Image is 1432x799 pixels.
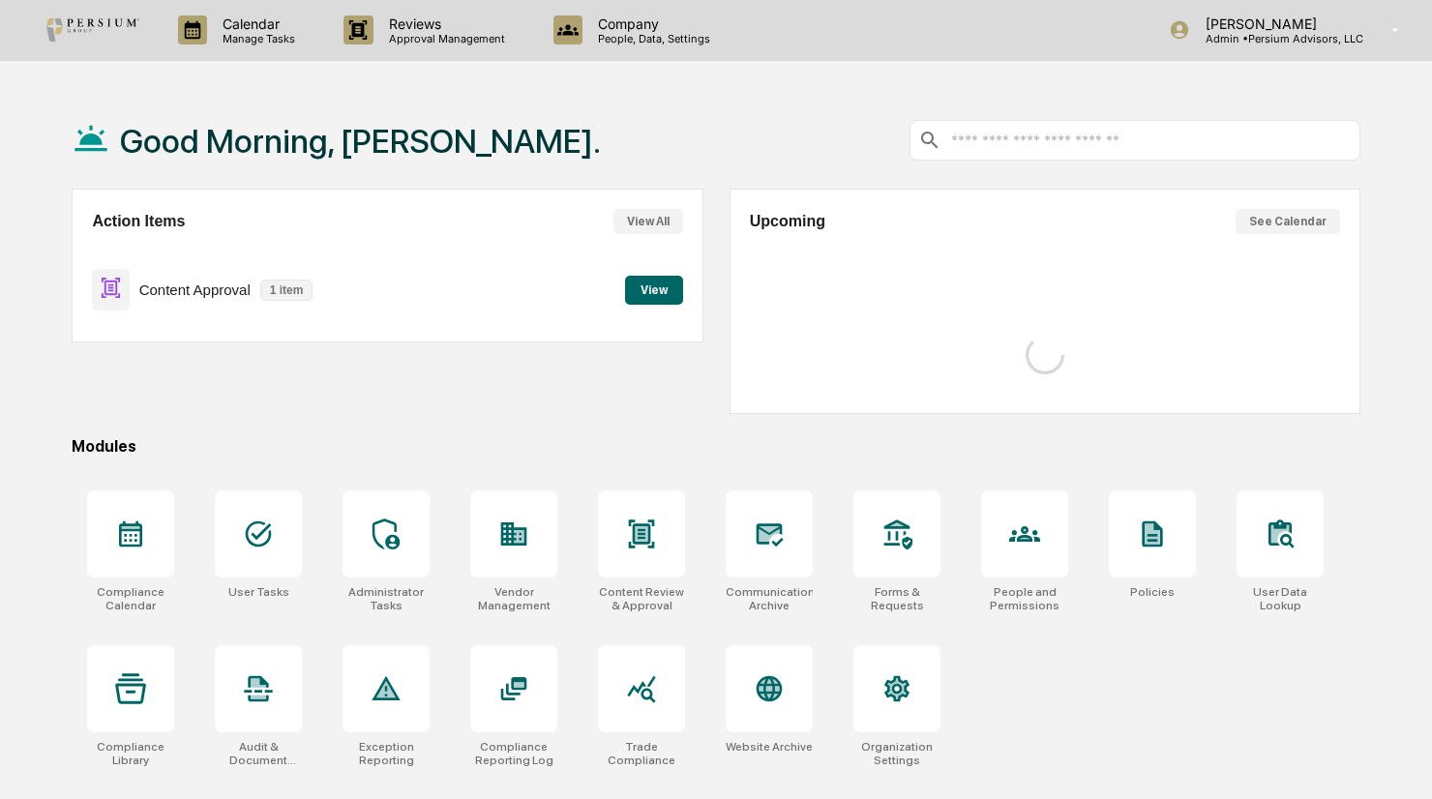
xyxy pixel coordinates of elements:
[750,213,825,230] h2: Upcoming
[582,15,720,32] p: Company
[72,437,1360,456] div: Modules
[1236,209,1340,234] button: See Calendar
[613,209,683,234] button: View All
[853,740,940,767] div: Organization Settings
[625,280,683,298] a: View
[207,32,305,45] p: Manage Tasks
[215,740,302,767] div: Audit & Document Logs
[582,32,720,45] p: People, Data, Settings
[228,585,289,599] div: User Tasks
[598,740,685,767] div: Trade Compliance
[470,740,557,767] div: Compliance Reporting Log
[343,585,430,612] div: Administrator Tasks
[207,15,305,32] p: Calendar
[373,32,515,45] p: Approval Management
[120,122,601,161] h1: Good Morning, [PERSON_NAME].
[625,276,683,305] button: View
[139,281,251,298] p: Content Approval
[1237,585,1324,612] div: User Data Lookup
[726,740,813,754] div: Website Archive
[343,740,430,767] div: Exception Reporting
[87,585,174,612] div: Compliance Calendar
[1190,15,1363,32] p: [PERSON_NAME]
[1190,32,1363,45] p: Admin • Persium Advisors, LLC
[1370,735,1422,787] iframe: Open customer support
[260,280,313,301] p: 1 item
[470,585,557,612] div: Vendor Management
[87,740,174,767] div: Compliance Library
[373,15,515,32] p: Reviews
[92,213,185,230] h2: Action Items
[726,585,813,612] div: Communications Archive
[598,585,685,612] div: Content Review & Approval
[46,18,139,42] img: logo
[981,585,1068,612] div: People and Permissions
[1130,585,1175,599] div: Policies
[853,585,940,612] div: Forms & Requests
